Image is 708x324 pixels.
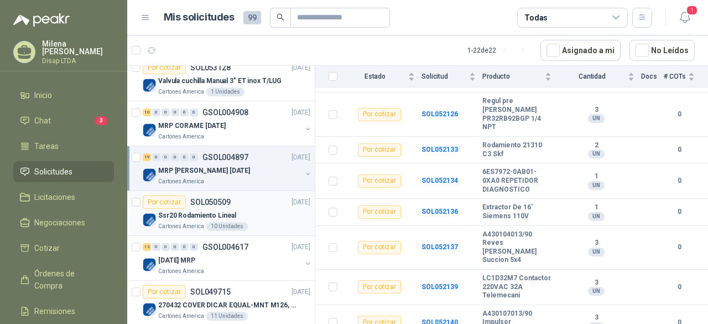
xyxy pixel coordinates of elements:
span: Inicio [34,89,52,101]
b: Regul pre [PERSON_NAME] PR32RB92BGP 1/4 NPT [482,97,551,131]
b: LC1D32M7 Contactor 220VAC 32A Telemecani [482,274,551,300]
p: GSOL004617 [202,243,248,251]
p: Cartones America [158,267,204,276]
p: Milena [PERSON_NAME] [42,40,114,55]
div: 0 [152,243,160,251]
p: Disap LTDA [42,58,114,64]
a: Solicitudes [13,161,114,182]
p: GSOL004897 [202,153,248,161]
b: SOL052126 [421,110,458,118]
p: GSOL004908 [202,109,248,116]
b: 2 [558,141,634,150]
div: 0 [171,153,179,161]
div: 1 - 22 de 22 [467,42,532,59]
div: Por cotizar [358,174,401,188]
a: 10 0 0 0 0 0 GSOL004908[DATE] Company LogoMRP CORAME [DATE]Cartones America [143,106,313,141]
b: 0 [664,176,695,186]
p: SOL049715 [190,288,231,296]
a: SOL052136 [421,208,458,215]
span: # COTs [664,73,686,80]
p: 270432 COVER DICAR EQUAL-MNT M126, 5486 [158,300,296,311]
span: Chat [34,115,51,127]
p: [DATE] [291,63,310,73]
a: Chat3 [13,110,114,131]
div: Por cotizar [358,143,401,157]
span: 1 [686,5,698,16]
div: Todas [524,12,548,24]
th: Solicitud [421,66,482,88]
div: 10 [143,109,151,116]
img: Logo peakr [13,13,70,27]
th: Docs [641,66,664,88]
span: Solicitud [421,73,467,80]
span: 3 [95,116,107,125]
div: 0 [190,153,198,161]
a: Licitaciones [13,187,114,208]
div: 12 [143,243,151,251]
div: UN [588,287,605,296]
a: Tareas [13,136,114,157]
b: 3 [558,279,634,287]
b: Extractor De 16' Siemens 110V [482,203,551,220]
p: Cartones America [158,177,204,186]
b: 3 [558,106,634,115]
h1: Mis solicitudes [164,9,235,25]
a: 12 0 0 0 0 0 GSOL004617[DATE] Company Logo[DATE] MRPCartones America [143,240,313,276]
b: 3 [558,313,634,322]
div: Por cotizar [143,285,186,299]
p: SOL053128 [190,64,231,71]
span: Tareas [34,140,59,152]
p: [DATE] [291,152,310,163]
div: 0 [180,243,189,251]
div: UN [588,212,605,221]
p: Cartones America [158,132,204,141]
div: 0 [171,243,179,251]
b: 1 [558,172,634,181]
b: 3 [558,239,634,248]
p: Cartones America [158,312,204,321]
div: 19 [143,153,151,161]
div: Por cotizar [358,205,401,219]
span: Estado [344,73,406,80]
div: UN [588,181,605,190]
button: Asignado a mi [540,40,621,61]
img: Company Logo [143,168,156,182]
p: SOL050509 [190,198,231,206]
p: Ssr20 Rodamiento Lineal [158,210,236,221]
a: 19 0 0 0 0 0 GSOL004897[DATE] Company LogoMRP [PERSON_NAME] [DATE]Cartones America [143,151,313,186]
p: [DATE] [291,107,310,118]
a: Por cotizarSOL050509[DATE] Company LogoSsr20 Rodamiento LinealCartones America10 Unidades [127,191,315,236]
a: SOL052133 [421,146,458,153]
span: Solicitudes [34,166,72,178]
a: Remisiones [13,301,114,322]
a: SOL052134 [421,177,458,184]
div: 0 [152,153,160,161]
b: 0 [664,145,695,155]
p: Valvula cuchilla Manual 3" ET inox T/LUG [158,76,282,86]
a: Órdenes de Compra [13,263,114,296]
a: Negociaciones [13,212,114,233]
img: Company Logo [143,213,156,227]
span: search [277,13,284,21]
div: 0 [180,109,189,116]
div: UN [588,150,605,158]
div: 10 Unidades [206,222,248,231]
p: [DATE] [291,287,310,297]
div: Por cotizar [358,280,401,294]
img: Company Logo [143,79,156,92]
div: 0 [162,243,170,251]
th: Cantidad [558,66,641,88]
a: SOL052137 [421,243,458,251]
span: Producto [482,73,543,80]
b: Rodamiento 21310 C3 Skf [482,141,551,158]
div: 0 [190,243,198,251]
p: [DATE] MRP [158,255,195,266]
div: Por cotizar [143,61,186,74]
div: 0 [152,109,160,116]
a: Cotizar [13,238,114,259]
p: Cartones America [158,222,204,231]
th: # COTs [664,66,708,88]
